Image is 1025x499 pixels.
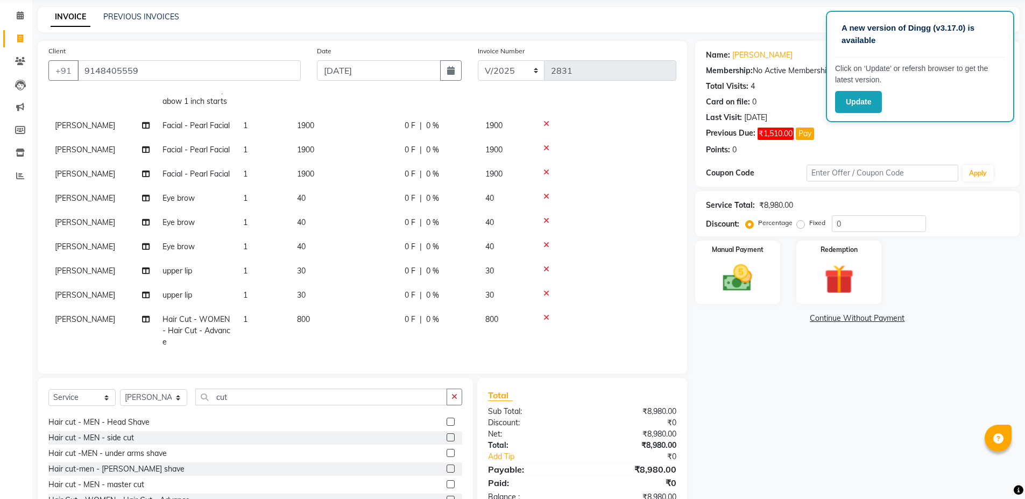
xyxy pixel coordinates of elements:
div: Net: [480,428,582,440]
span: 1900 [297,145,314,154]
span: 1 [243,266,248,276]
span: 0 % [426,217,439,228]
span: 0 % [426,290,439,301]
input: Search or Scan [195,389,447,405]
a: Add Tip [480,451,599,462]
div: 0 [752,96,757,108]
span: 40 [297,217,306,227]
span: 0 % [426,120,439,131]
span: 30 [297,266,306,276]
div: ₹8,980.00 [582,440,684,451]
span: 1 [243,145,248,154]
span: [PERSON_NAME] [55,217,115,227]
input: Search by Name/Mobile/Email/Code [77,60,301,81]
span: 1 [243,242,248,251]
span: 30 [485,290,494,300]
span: 1 [243,193,248,203]
button: Update [835,91,882,113]
div: Name: [706,50,730,61]
span: upper lip [162,290,192,300]
div: Total: [480,440,582,451]
span: | [420,168,422,180]
span: Hair Cut - WOMEN - Hair Cut - Advance [162,314,230,347]
span: Eye brow [162,217,195,227]
a: INVOICE [51,8,90,27]
img: _cash.svg [713,261,761,295]
span: Facial - Pearl Facial [162,169,230,179]
span: 0 % [426,241,439,252]
div: Membership: [706,65,753,76]
a: PREVIOUS INVOICES [103,12,179,22]
button: Apply [963,165,993,181]
span: | [420,193,422,204]
div: 0 [732,144,737,156]
button: Pay [796,128,814,140]
span: 40 [485,242,494,251]
span: 0 % [426,193,439,204]
span: 0 % [426,314,439,325]
span: [PERSON_NAME] [55,169,115,179]
div: Paid: [480,476,582,489]
span: 1 [243,314,248,324]
span: 1900 [297,169,314,179]
span: 0 F [405,265,415,277]
div: ₹8,980.00 [582,428,684,440]
div: Discount: [706,219,739,230]
span: | [420,144,422,156]
span: 0 F [405,241,415,252]
span: | [420,120,422,131]
div: Hair cut -MEN - under arms shave [48,448,167,459]
span: 1 [243,290,248,300]
div: Coupon Code [706,167,807,179]
span: 40 [297,193,306,203]
div: ₹8,980.00 [759,200,793,211]
span: [PERSON_NAME] [55,314,115,324]
div: 4 [751,81,755,92]
div: Total Visits: [706,81,748,92]
div: Hair cut - MEN - master cut [48,479,144,490]
div: Hair cut - MEN - side cut [48,432,134,444]
span: [PERSON_NAME] [55,145,115,154]
span: | [420,217,422,228]
span: | [420,314,422,325]
label: Manual Payment [712,245,764,255]
img: _gift.svg [815,261,863,298]
span: 1900 [485,145,503,154]
input: Enter Offer / Coupon Code [807,165,958,181]
div: ₹0 [582,476,684,489]
div: ₹0 [599,451,684,462]
div: Sub Total: [480,406,582,417]
div: Hair cut - MEN - Head Shave [48,417,150,428]
label: Invoice Number [478,46,525,56]
span: | [420,241,422,252]
span: 30 [485,266,494,276]
span: 0 F [405,193,415,204]
a: [PERSON_NAME] [732,50,793,61]
span: | [420,290,422,301]
span: 30 [297,290,306,300]
span: 0 % [426,265,439,277]
span: | [420,265,422,277]
a: Continue Without Payment [697,313,1017,324]
span: Facial - Pearl Facial [162,145,230,154]
span: Eye brow [162,193,195,203]
button: +91 [48,60,79,81]
p: Click on ‘Update’ or refersh browser to get the latest version. [835,63,1005,86]
div: Payable: [480,463,582,476]
span: 0 % [426,144,439,156]
label: Percentage [758,218,793,228]
span: 0 F [405,120,415,131]
div: Card on file: [706,96,750,108]
span: 40 [485,217,494,227]
span: 40 [485,193,494,203]
span: 1 [243,217,248,227]
span: 1900 [485,169,503,179]
span: 1900 [485,121,503,130]
div: Service Total: [706,200,755,211]
div: ₹8,980.00 [582,463,684,476]
div: ₹8,980.00 [582,406,684,417]
span: [PERSON_NAME] [55,193,115,203]
span: [PERSON_NAME] [55,242,115,251]
span: 40 [297,242,306,251]
label: Fixed [809,218,825,228]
